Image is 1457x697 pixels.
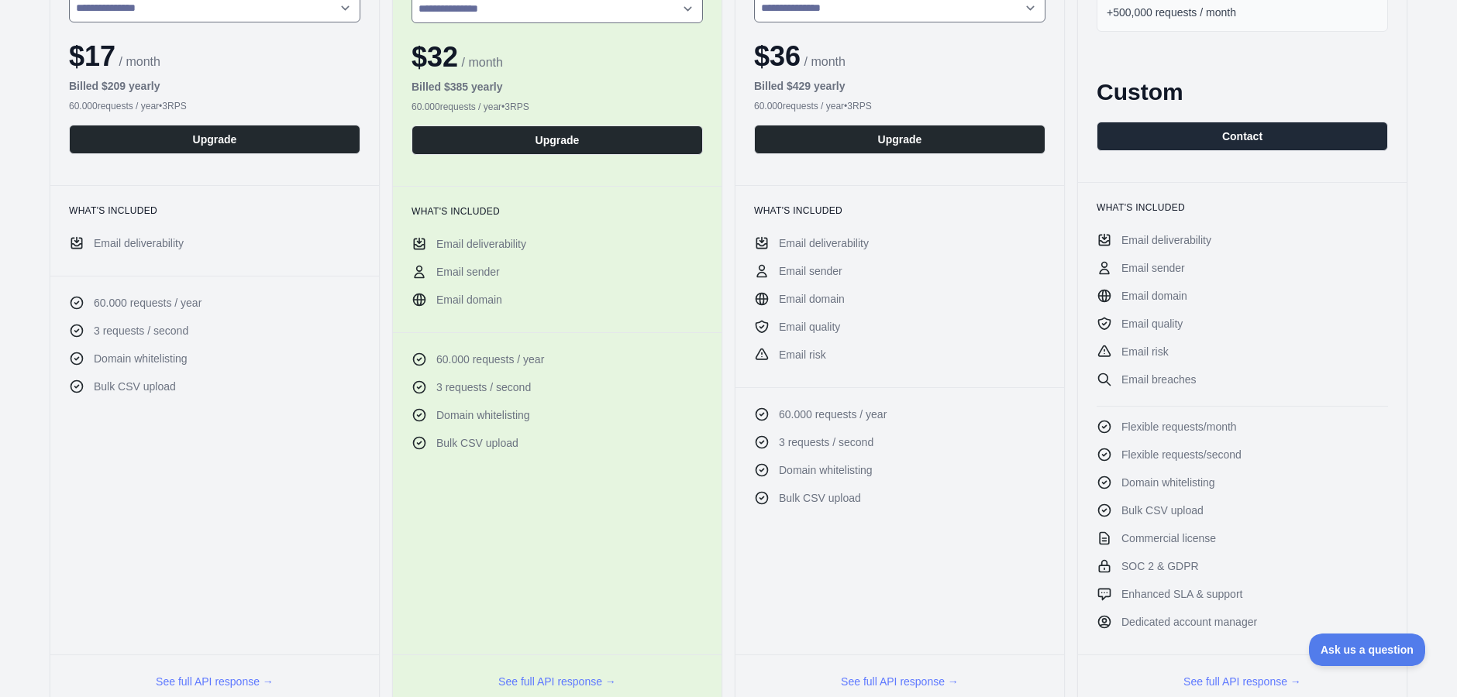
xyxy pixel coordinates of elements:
span: Email domain [1121,288,1187,304]
iframe: Toggle Customer Support [1309,633,1426,666]
span: Email sender [1121,260,1185,276]
span: Email sender [779,263,842,279]
span: Email quality [1121,316,1183,331]
span: Email quality [779,319,840,335]
span: Email domain [779,291,845,307]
